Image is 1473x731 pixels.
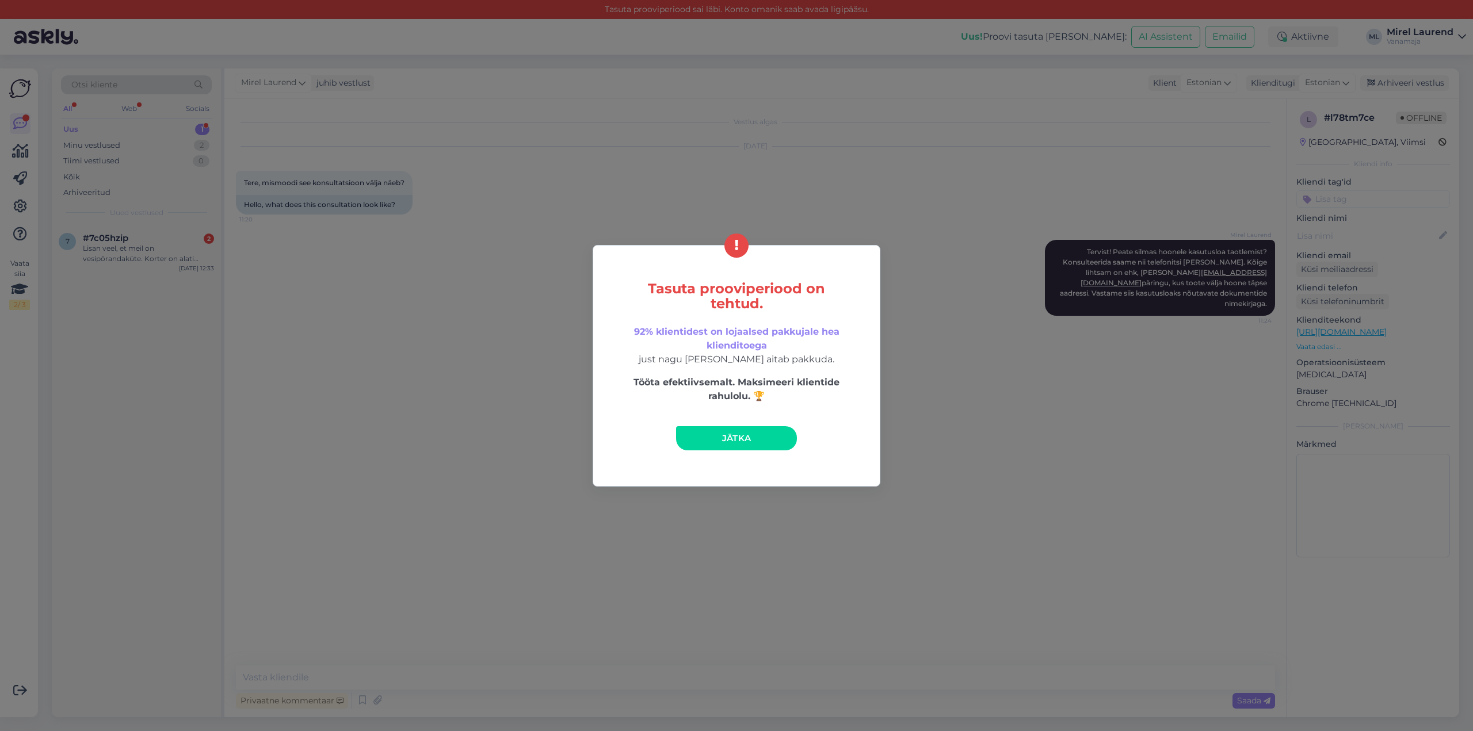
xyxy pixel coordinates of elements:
[722,433,751,443] span: Jätka
[617,281,856,311] h5: Tasuta prooviperiood on tehtud.
[617,325,856,366] p: just nagu [PERSON_NAME] aitab pakkuda.
[676,426,797,450] a: Jätka
[634,326,839,351] span: 92% klientidest on lojaalsed pakkujale hea klienditoega
[617,376,856,403] p: Tööta efektiivsemalt. Maksimeeri klientide rahulolu. 🏆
